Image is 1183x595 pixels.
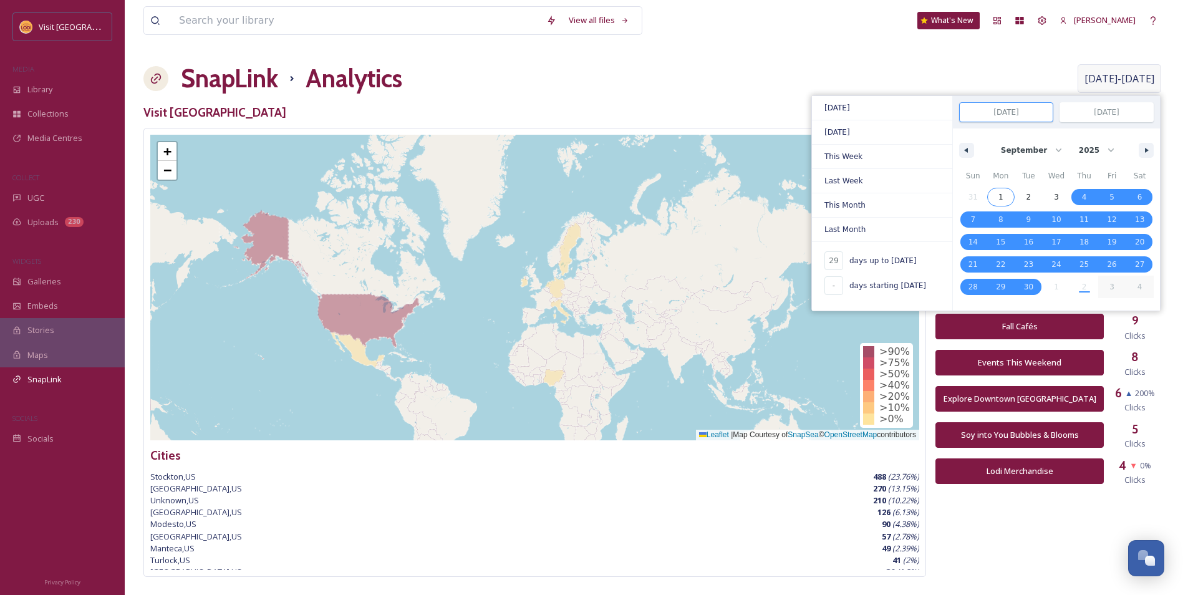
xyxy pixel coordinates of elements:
div: >75% [863,357,910,369]
span: 7 [970,208,975,231]
span: Thu [1070,166,1098,186]
span: 20 [1135,231,1144,253]
span: Maps [27,349,48,361]
input: - [824,276,843,295]
strong: 49 [882,543,891,554]
em: ( 13.15 %) [888,483,919,494]
button: 2 [1015,186,1043,208]
button: Events This Weekend [935,350,1104,375]
span: Collections [27,108,69,120]
button: 15 [987,231,1015,253]
span: [DATE] [812,96,952,120]
span: 15 [996,231,1005,253]
span: [GEOGRAPHIC_DATA] , US [150,483,242,495]
h3: 4 [1119,457,1126,475]
em: ( 2.39 %) [892,543,919,554]
button: 6 [1126,186,1154,208]
button: 9 [1015,208,1043,231]
em: ( 10.22 %) [888,495,919,506]
button: 8 [987,208,1015,231]
span: WIDGETS [12,256,41,266]
span: 16 [1024,231,1033,253]
input: Search your library [173,7,540,34]
input: - [824,251,843,270]
span: Modesto , US [150,518,196,530]
strong: 90 [882,518,891,530]
strong: 210 [873,495,886,506]
em: ( 4.38 %) [892,518,919,530]
span: 3 [1054,186,1059,208]
a: What's New [917,12,980,29]
span: SOCIALS [12,414,37,423]
span: 29 [996,276,1005,298]
span: | [731,430,733,439]
span: Last Month [812,218,952,241]
div: 230 [65,217,84,227]
span: 19 [1107,231,1116,253]
span: Library [27,84,52,95]
div: Soy into You Bubbles & Blooms [942,429,1097,441]
a: Leaflet [699,430,729,439]
input: Continuous [1060,103,1153,122]
button: 25 [1070,253,1098,276]
strong: 488 [873,471,886,482]
span: [GEOGRAPHIC_DATA] , US [150,506,242,518]
button: 7 [959,208,987,231]
span: − [163,162,171,178]
span: [GEOGRAPHIC_DATA] , US [150,531,242,543]
button: 14 [959,231,987,253]
a: View all files [563,8,635,32]
h3: Visit [GEOGRAPHIC_DATA] [143,104,1164,122]
span: 1 [998,186,1003,208]
button: 4 [1070,186,1098,208]
button: 30 [1015,276,1043,298]
a: [PERSON_NAME] [1053,8,1142,32]
button: 5 [1098,186,1126,208]
span: Clicks [1124,366,1146,378]
span: ▼ [1129,460,1137,471]
button: 29 [987,276,1015,298]
span: [GEOGRAPHIC_DATA] , US [150,566,242,578]
span: 10 [1051,208,1061,231]
a: Zoom out [158,161,176,180]
span: Stockton , US [150,471,196,483]
button: 21 [959,253,987,276]
h1: Analytics [306,60,402,97]
span: Clicks [1124,474,1146,486]
span: 27 [1135,253,1144,276]
span: 11 [1079,208,1089,231]
span: [PERSON_NAME] [1074,14,1136,26]
em: ( 2.78 %) [892,531,919,542]
button: Soy into You Bubbles & Blooms [935,422,1104,448]
input: Early [960,103,1053,122]
span: 5 [1109,186,1114,208]
span: ▲ [1125,387,1133,399]
h3: 8 [1131,348,1139,366]
h3: 5 [1132,420,1138,438]
span: 13 [1135,208,1144,231]
button: This Month [812,193,952,218]
button: [DATE] [812,120,952,145]
span: 0 % [1140,460,1151,471]
span: Uploads [27,216,59,228]
button: 27 [1126,253,1154,276]
button: Last Week [812,169,952,193]
span: Wed [1043,166,1071,186]
a: SnapSea [788,430,818,439]
span: Sat [1126,166,1154,186]
span: Unknown , US [150,495,199,506]
em: ( 2 %) [903,554,919,566]
button: Explore Downtown [GEOGRAPHIC_DATA] [935,386,1104,412]
span: 28 [968,276,978,298]
span: Turlock , US [150,554,190,566]
span: Privacy Policy [44,578,80,586]
span: [DATE] [812,120,952,144]
button: 10 [1043,208,1071,231]
button: 23 [1015,253,1043,276]
button: 22 [987,253,1015,276]
span: 4 [1082,186,1087,208]
strong: 41 [892,554,901,566]
span: 18 [1079,231,1089,253]
button: 18 [1070,231,1098,253]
